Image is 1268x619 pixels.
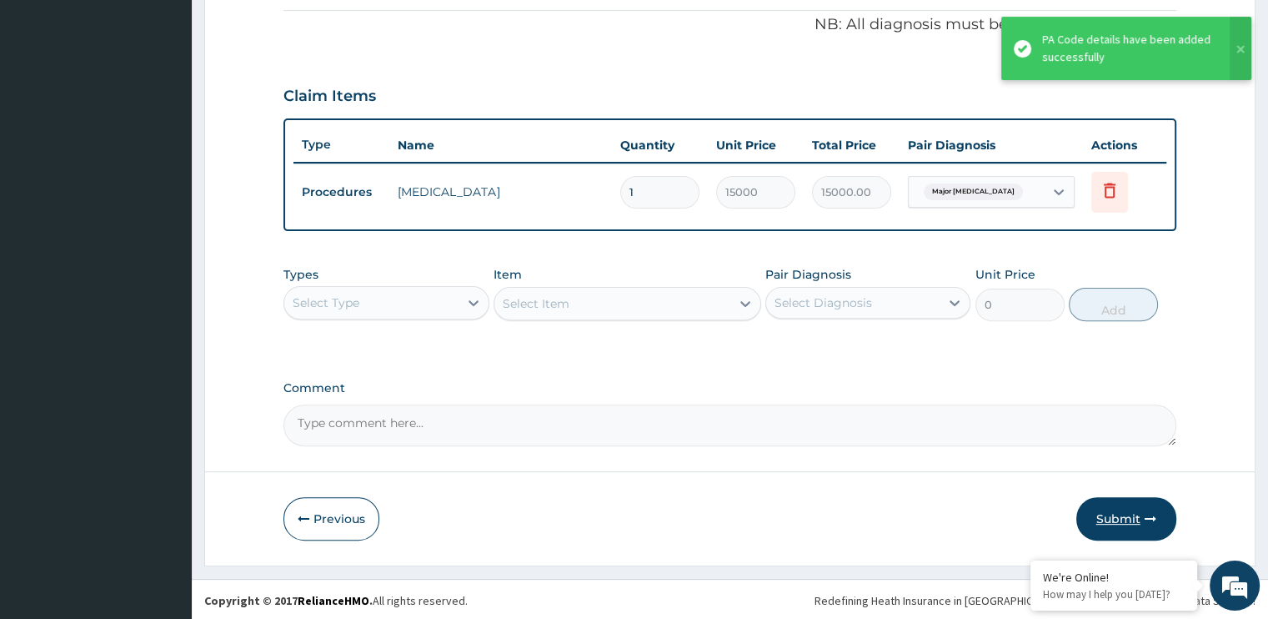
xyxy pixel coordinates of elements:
span: We're online! [97,197,230,365]
td: [MEDICAL_DATA] [389,175,611,209]
textarea: Type your message and hit 'Enter' [8,429,318,487]
label: Item [494,266,522,283]
div: PA Code details have been added successfully [1042,31,1214,66]
span: Major [MEDICAL_DATA] [924,184,1023,200]
div: We're Online! [1043,570,1185,585]
th: Quantity [612,128,708,162]
td: Procedures [293,177,389,208]
h3: Claim Items [283,88,376,106]
p: NB: All diagnosis must be linked to a claim item [283,14,1175,36]
p: How may I help you today? [1043,587,1185,601]
div: Select Diagnosis [774,294,872,311]
th: Pair Diagnosis [900,128,1083,162]
button: Submit [1076,497,1176,541]
th: Name [389,128,611,162]
label: Comment [283,381,1175,395]
div: Chat with us now [87,93,280,115]
button: Previous [283,497,379,541]
div: Select Type [293,294,359,311]
button: Add [1069,288,1158,321]
label: Types [283,268,318,282]
strong: Copyright © 2017 . [204,593,373,608]
label: Unit Price [975,266,1035,283]
img: d_794563401_company_1708531726252_794563401 [31,83,68,125]
a: RelianceHMO [298,593,369,608]
label: Pair Diagnosis [765,266,851,283]
div: Redefining Heath Insurance in [GEOGRAPHIC_DATA] using Telemedicine and Data Science! [814,592,1255,609]
th: Unit Price [708,128,804,162]
th: Actions [1083,128,1166,162]
div: Minimize live chat window [273,8,313,48]
th: Type [293,129,389,160]
th: Total Price [804,128,900,162]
